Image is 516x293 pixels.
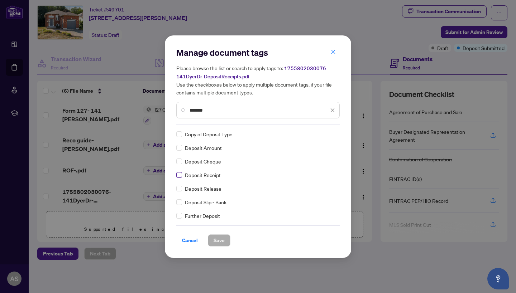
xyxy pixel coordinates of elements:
[185,198,226,206] span: Deposit Slip - Bank
[176,47,340,58] h2: Manage document tags
[487,268,509,289] button: Open asap
[185,185,221,192] span: Deposit Release
[176,65,328,80] span: 1755802030076-141DyerDr-DepositReceipts.pdf
[185,130,233,138] span: Copy of Deposit Type
[185,144,222,152] span: Deposit Amount
[185,171,221,179] span: Deposit Receipt
[176,64,340,96] h5: Please browse the list or search to apply tags to: Use the checkboxes below to apply multiple doc...
[185,157,221,165] span: Deposit Cheque
[176,234,204,246] button: Cancel
[182,235,198,246] span: Cancel
[208,234,230,246] button: Save
[330,108,335,113] span: close
[185,212,220,220] span: Further Deposit
[331,49,336,54] span: close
